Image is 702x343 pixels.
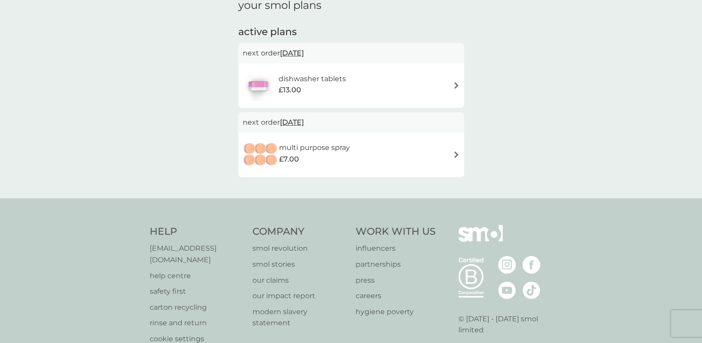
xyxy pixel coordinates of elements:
[523,256,540,274] img: visit the smol Facebook page
[252,243,347,254] a: smol revolution
[279,84,301,96] span: £13.00
[279,142,350,154] h6: multi purpose spray
[252,275,347,286] a: our claims
[453,151,460,158] img: arrow right
[150,286,244,297] a: safety first
[279,73,346,85] h6: dishwasher tablets
[523,281,540,299] img: visit the smol Tiktok page
[252,290,347,302] a: our impact report
[243,139,279,170] img: multi purpose spray
[243,70,274,101] img: dishwasher tablets
[280,114,304,131] span: [DATE]
[280,44,304,62] span: [DATE]
[498,256,516,274] img: visit the smol Instagram page
[243,47,460,59] p: next order
[150,317,244,329] a: rinse and return
[458,225,503,255] img: smol
[458,313,553,336] p: © [DATE] - [DATE] smol limited
[150,225,244,239] h4: Help
[150,243,244,265] a: [EMAIL_ADDRESS][DOMAIN_NAME]
[252,306,347,329] a: modern slavery statement
[243,117,460,128] p: next order
[356,275,436,286] a: press
[356,306,436,318] a: hygiene poverty
[150,270,244,282] a: help centre
[279,154,299,165] span: £7.00
[356,290,436,302] a: careers
[498,281,516,299] img: visit the smol Youtube page
[252,225,347,239] h4: Company
[356,243,436,254] a: influencers
[252,259,347,270] a: smol stories
[356,225,436,239] h4: Work With Us
[356,259,436,270] a: partnerships
[238,25,464,39] h2: active plans
[453,82,460,89] img: arrow right
[150,302,244,313] a: carton recycling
